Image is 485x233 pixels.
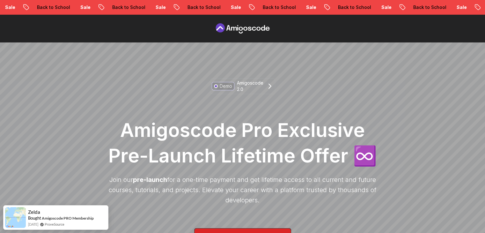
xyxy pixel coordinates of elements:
[106,117,380,168] h1: Amigoscode Pro Exclusive Pre-Launch Lifetime Offer ♾️
[214,23,271,34] a: Pre Order page
[254,4,297,11] p: Back to School
[447,4,468,11] p: Sale
[220,83,232,89] p: Demo
[404,4,447,11] p: Back to School
[103,4,146,11] p: Back to School
[178,4,222,11] p: Back to School
[372,4,393,11] p: Sale
[45,222,64,227] a: ProveSource
[28,215,41,221] span: Bought
[28,222,38,227] span: [DATE]
[210,78,275,94] a: DemoAmigoscode 2.0
[329,4,372,11] p: Back to School
[146,4,167,11] p: Sale
[106,175,380,205] p: Join our for a one-time payment and get lifetime access to all current and future courses, tutori...
[71,4,92,11] p: Sale
[28,209,40,215] span: Zelda
[28,4,71,11] p: Back to School
[297,4,317,11] p: Sale
[222,4,242,11] p: Sale
[133,176,167,184] span: pre-launch
[237,80,263,93] p: Amigoscode 2.0
[42,216,94,221] a: Amigoscode PRO Membership
[5,207,26,228] img: provesource social proof notification image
